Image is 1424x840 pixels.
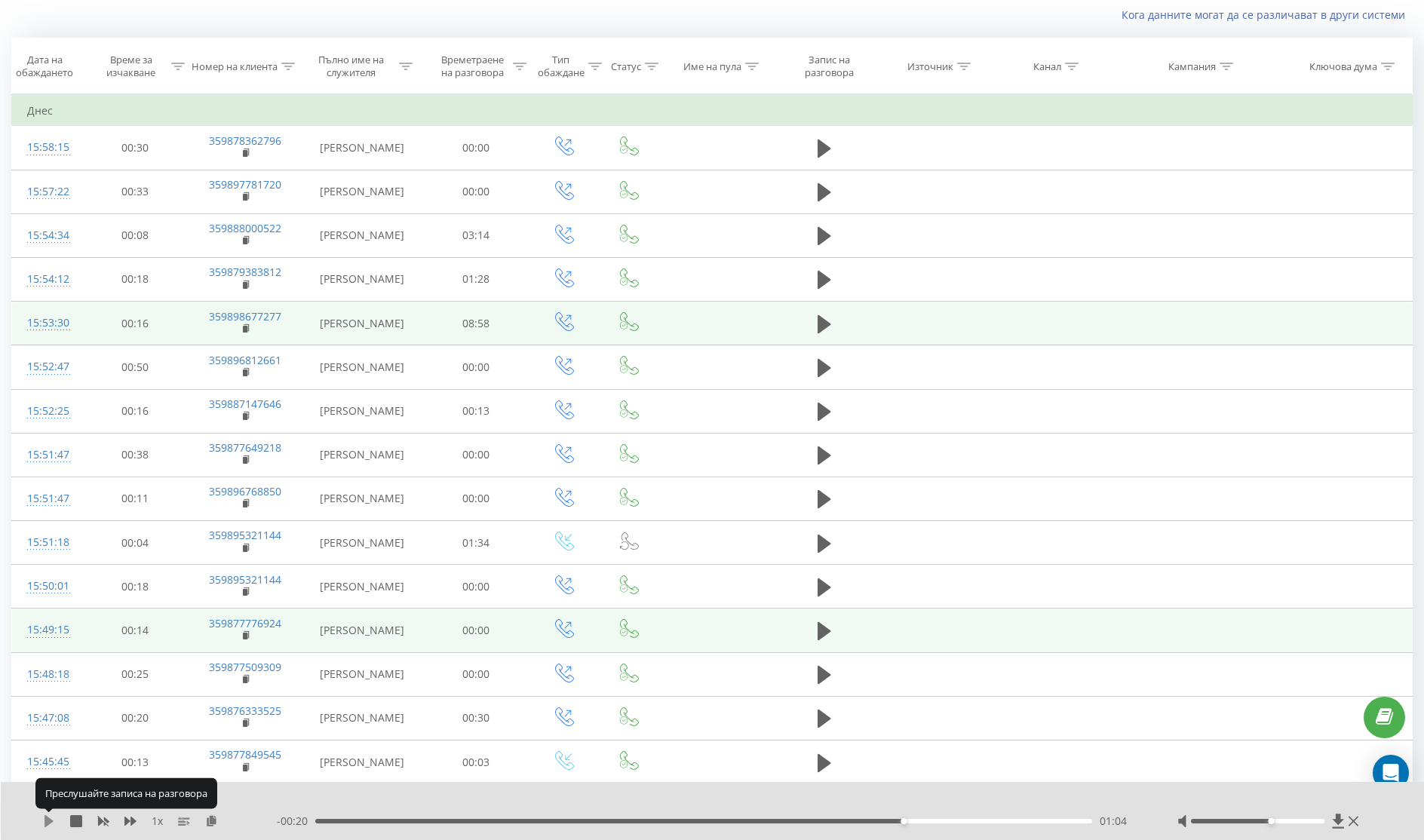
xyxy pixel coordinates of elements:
span: - 00:20 [277,814,315,829]
div: Име на пула [683,60,741,73]
a: 359877776924 [209,616,281,630]
td: [PERSON_NAME] [301,302,422,345]
a: 359896812661 [209,353,281,367]
td: 00:00 [422,652,530,696]
span: 1 x [152,814,163,829]
td: [PERSON_NAME] [301,696,422,740]
td: 00:38 [81,433,189,477]
a: 359888000522 [209,221,281,235]
div: 15:53:30 [27,308,66,338]
a: 359895321144 [209,528,281,542]
td: 00:11 [81,477,189,520]
td: 00:00 [422,565,530,609]
a: 359895321144 [209,572,281,587]
div: 15:58:15 [27,133,66,162]
a: 359896768850 [209,484,281,498]
div: 15:51:47 [27,440,66,470]
div: 15:52:47 [27,352,66,382]
td: 00:18 [81,565,189,609]
a: 359877849545 [209,747,281,762]
td: 01:34 [422,521,530,565]
td: [PERSON_NAME] [301,170,422,213]
div: 15:47:08 [27,704,66,733]
div: Ключова дума [1309,60,1377,73]
td: [PERSON_NAME] [301,740,422,784]
td: 00:13 [81,740,189,784]
td: 00:00 [422,477,530,520]
a: 359879383812 [209,265,281,279]
td: 00:18 [81,257,189,301]
a: Кога данните могат да се различават в други системи [1122,8,1413,22]
td: 00:33 [81,170,189,213]
td: 00:08 [81,213,189,257]
td: 00:04 [81,521,189,565]
td: 08:58 [422,302,530,345]
div: 15:52:25 [27,397,66,426]
td: 00:03 [422,740,530,784]
a: 359887147646 [209,397,281,411]
td: [PERSON_NAME] [301,345,422,389]
td: 00:20 [81,696,189,740]
td: 00:00 [422,170,530,213]
td: [PERSON_NAME] [301,565,422,609]
a: 359897781720 [209,177,281,192]
td: [PERSON_NAME] [301,389,422,433]
div: 15:54:34 [27,221,66,250]
div: Запис на разговора [786,54,873,79]
div: Време за изчакване [94,54,167,79]
div: Тип обаждане [538,54,585,79]
div: 15:54:12 [27,265,66,294]
div: 15:50:01 [27,572,66,601]
td: 00:30 [81,126,189,170]
div: Канал [1033,60,1061,73]
div: Времетраене на разговора [436,54,509,79]
td: 00:00 [422,433,530,477]
td: [PERSON_NAME] [301,477,422,520]
td: 00:50 [81,345,189,389]
div: Пълно име на служителя [307,54,395,79]
td: [PERSON_NAME] [301,257,422,301]
a: 359898677277 [209,309,281,323]
td: 01:28 [422,257,530,301]
td: 00:14 [81,609,189,652]
div: Accessibility label [1268,818,1274,824]
div: Преслушайте записа на разговора [35,778,217,808]
td: Днес [12,96,1413,126]
div: Open Intercom Messenger [1373,755,1409,791]
td: [PERSON_NAME] [301,433,422,477]
a: 359876333525 [209,704,281,718]
td: 00:13 [422,389,530,433]
td: 00:00 [422,609,530,652]
td: 00:30 [422,696,530,740]
div: 15:48:18 [27,660,66,689]
div: Accessibility label [901,818,907,824]
div: 15:51:18 [27,528,66,557]
span: 01:04 [1100,814,1127,829]
td: 03:14 [422,213,530,257]
a: 359877649218 [209,440,281,455]
a: 359877509309 [209,660,281,674]
div: Кампания [1168,60,1216,73]
div: 15:57:22 [27,177,66,207]
div: 15:45:45 [27,747,66,777]
td: 00:25 [81,652,189,696]
div: 15:49:15 [27,615,66,645]
div: Номер на клиента [192,60,278,73]
td: 00:16 [81,302,189,345]
td: [PERSON_NAME] [301,521,422,565]
a: 359878362796 [209,133,281,148]
td: 00:00 [422,345,530,389]
td: [PERSON_NAME] [301,652,422,696]
td: [PERSON_NAME] [301,609,422,652]
div: 15:51:47 [27,484,66,514]
td: 00:00 [422,126,530,170]
div: Източник [907,60,953,73]
td: [PERSON_NAME] [301,213,422,257]
div: Дата на обаждането [12,54,77,79]
td: [PERSON_NAME] [301,126,422,170]
td: 00:16 [81,389,189,433]
div: Статус [611,60,641,73]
